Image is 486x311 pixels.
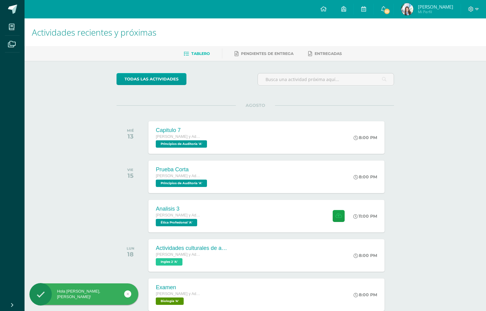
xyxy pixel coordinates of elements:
div: 11:00 PM [353,213,377,219]
div: 15 [127,172,133,179]
div: Examen [156,284,202,291]
div: 18 [127,251,134,258]
div: Hola [PERSON_NAME], [PERSON_NAME]! [29,289,138,300]
span: Pendientes de entrega [241,51,293,56]
div: 8:00 PM [354,253,377,258]
span: Principios de Auditoría 'A' [156,180,207,187]
div: Actividades culturales de aniversario [156,245,229,251]
a: Entregadas [308,49,342,59]
div: LUN [127,246,134,251]
span: AGOSTO [236,103,275,108]
span: [PERSON_NAME] y Admon Diario [156,213,202,217]
a: todas las Actividades [117,73,186,85]
span: Ingles 2 'A' [156,258,182,266]
span: [PERSON_NAME] y Admon Diario [156,292,202,296]
a: Pendientes de entrega [235,49,293,59]
span: [PERSON_NAME] y Admon Diario [156,134,202,139]
div: Prueba Corta [156,166,209,173]
span: Tablero [191,51,210,56]
span: Principios de Auditoría 'A' [156,140,207,148]
div: MIÉ [127,128,134,133]
span: Biología 'A' [156,297,184,305]
span: Actividades recientes y próximas [32,26,156,38]
span: [PERSON_NAME] y Admon Diario [156,174,202,178]
span: Mi Perfil [418,9,453,14]
div: VIE [127,168,133,172]
div: 8:00 PM [354,292,377,297]
div: 13 [127,133,134,140]
div: Analisis 3 [156,206,202,212]
div: 8:00 PM [354,174,377,180]
span: [PERSON_NAME] y Admon Diario [156,252,202,257]
img: c77a039fa8ee97d9b8c4aa848c3355bb.png [401,3,413,15]
div: 8:00 PM [354,135,377,140]
span: Ética Profesional 'A' [156,219,197,226]
input: Busca una actividad próxima aquí... [258,73,394,85]
div: Capitulo 7 [156,127,209,134]
span: Entregadas [315,51,342,56]
span: 55 [384,8,390,15]
a: Tablero [184,49,210,59]
span: [PERSON_NAME] [418,4,453,10]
